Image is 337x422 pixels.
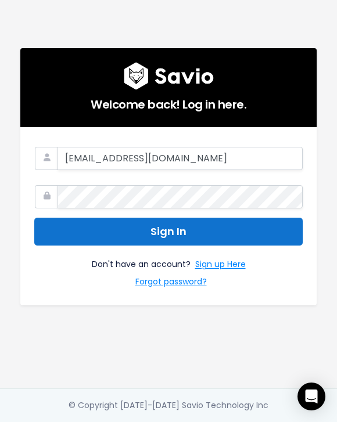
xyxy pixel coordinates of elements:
[135,275,207,291] a: Forgot password?
[297,383,325,410] div: Open Intercom Messenger
[34,218,303,246] button: Sign In
[34,246,303,291] div: Don't have an account?
[34,90,303,113] h5: Welcome back! Log in here.
[124,62,214,90] img: logo600x187.a314fd40982d.png
[58,147,303,170] input: Your Work Email Address
[69,398,268,413] div: © Copyright [DATE]-[DATE] Savio Technology Inc
[195,257,246,274] a: Sign up Here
